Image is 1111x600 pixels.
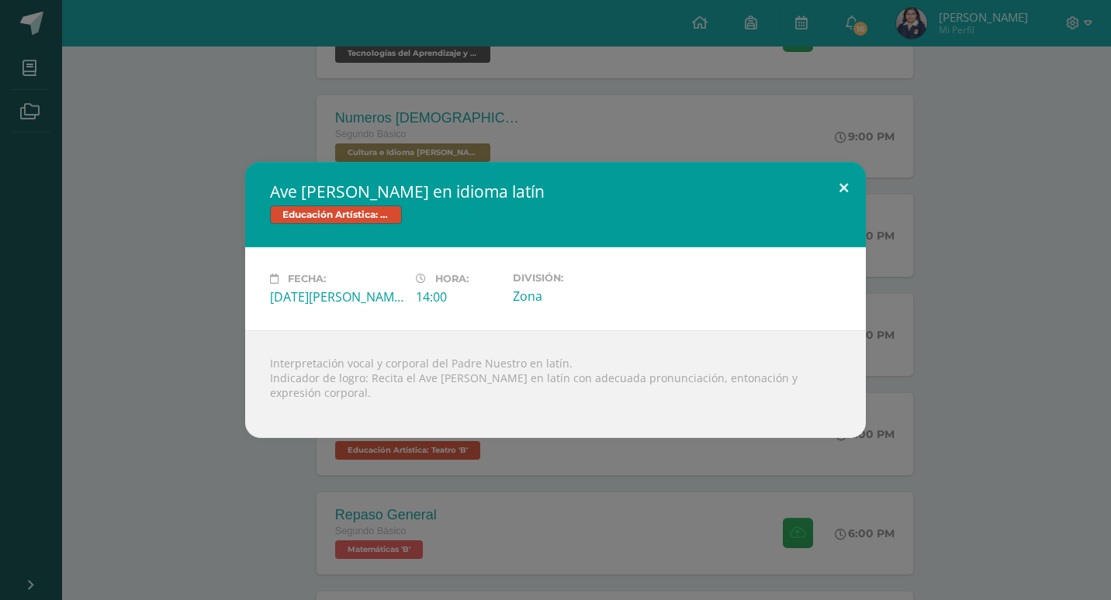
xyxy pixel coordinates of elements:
[270,181,841,202] h2: Ave [PERSON_NAME] en idioma latín
[513,272,646,284] label: División:
[416,288,500,305] div: 14:00
[822,162,866,215] button: Close (Esc)
[270,205,402,224] span: Educación Artística: Teatro
[435,273,469,284] span: Hora:
[513,288,646,305] div: Zona
[288,273,326,284] span: Fecha:
[245,330,866,438] div: Interpretación vocal y corporal del Padre Nuestro en latín. Indicador de logro: Recita el Ave [PE...
[270,288,403,305] div: [DATE][PERSON_NAME]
